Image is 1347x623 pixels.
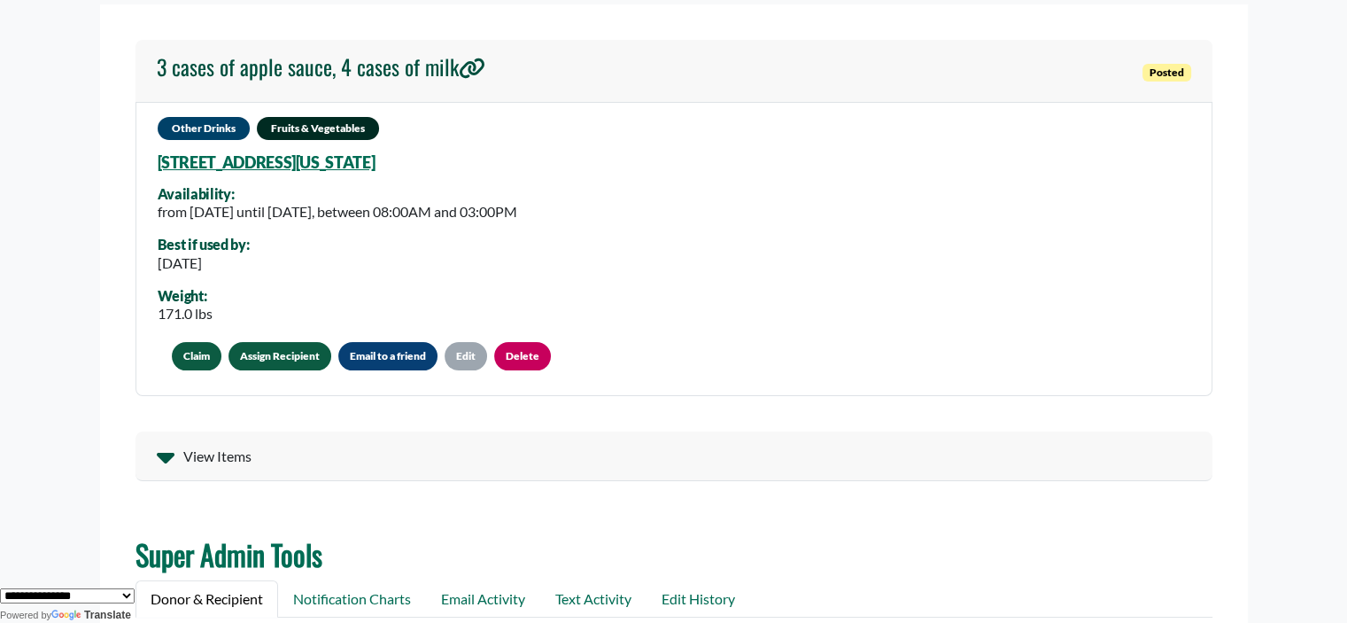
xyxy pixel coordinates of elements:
div: 171.0 lbs [158,303,213,324]
span: View Items [183,446,252,467]
a: Edit History [646,580,750,618]
a: Text Activity [540,580,646,618]
h2: Super Admin Tools [135,538,1212,572]
button: Claim [172,342,221,370]
div: from [DATE] until [DATE], between 08:00AM and 03:00PM [158,201,517,222]
a: [STREET_ADDRESS][US_STATE] [158,152,375,172]
a: Delete [494,342,551,370]
div: Weight: [158,288,213,304]
a: Notification Charts [278,580,426,618]
span: Posted [1142,64,1191,82]
a: 3 cases of apple sauce, 4 cases of milk [157,54,485,88]
button: Email to a friend [338,342,437,370]
a: Donor & Recipient [135,580,278,618]
div: Best if used by: [158,237,250,253]
div: [DATE] [158,253,250,274]
a: Email Activity [426,580,540,618]
img: Google Translate [51,610,84,622]
span: Other Drinks [158,117,250,140]
div: Availability: [158,186,517,202]
a: Assign Recipient [228,342,331,370]
a: Translate [51,609,131,621]
span: Fruits & Vegetables [257,117,379,140]
h4: 3 cases of apple sauce, 4 cases of milk [157,54,485,80]
a: Edit [445,342,487,370]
